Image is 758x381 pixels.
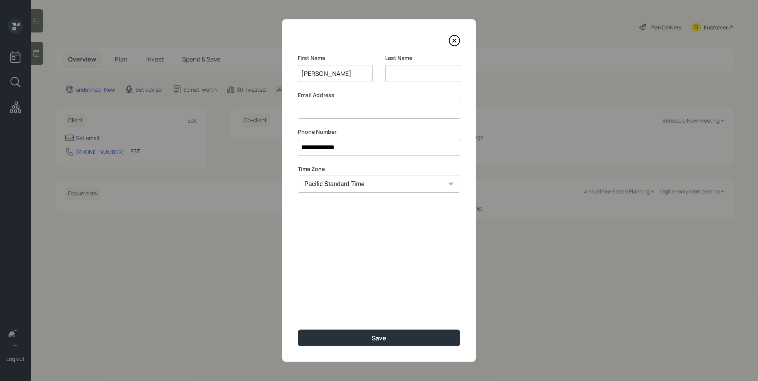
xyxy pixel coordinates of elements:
[385,54,460,62] label: Last Name
[298,165,460,173] label: Time Zone
[298,330,460,346] button: Save
[298,128,460,136] label: Phone Number
[298,54,373,62] label: First Name
[372,334,386,342] div: Save
[298,91,460,99] label: Email Address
